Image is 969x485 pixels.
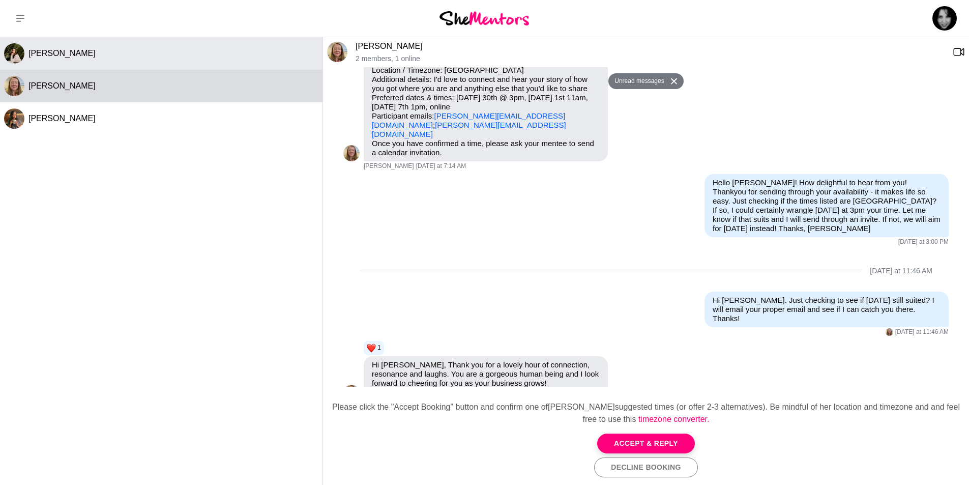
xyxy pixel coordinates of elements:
[4,108,24,129] img: A
[713,178,941,233] p: Hello [PERSON_NAME]! How delightful to hear from you! Thankyou for sending through your availabil...
[895,328,949,336] time: 2025-09-30T01:46:36.782Z
[343,145,360,161] div: Tammy McCann
[870,267,932,275] div: [DATE] at 11:46 AM
[356,54,945,63] p: 2 members , 1 online
[327,42,347,62] div: Tammy McCann
[416,162,466,170] time: 2025-09-28T21:14:21.741Z
[356,42,423,50] a: [PERSON_NAME]
[367,344,381,352] button: Reactions: love
[377,344,381,352] span: 1
[372,121,566,138] a: [PERSON_NAME][EMAIL_ADDRESS][DOMAIN_NAME]
[372,47,600,139] p: Purpose of Mentor Hour: Let's do coffee Seeking help with: Business & Entrepreneurship Location /...
[886,328,893,336] div: Tammy McCann
[372,111,565,129] a: [PERSON_NAME][EMAIL_ADDRESS][DOMAIN_NAME]
[608,73,667,90] button: Unread messages
[713,296,941,323] p: Hi [PERSON_NAME]. Just checking to see if [DATE] still suited? I will email your proper email and...
[343,145,360,161] img: T
[28,114,96,123] span: [PERSON_NAME]
[4,76,24,96] img: T
[343,385,360,401] div: Tammy McCann
[4,108,24,129] div: Amy Cunliffe
[364,340,612,356] div: Reaction list
[439,11,529,25] img: She Mentors Logo
[331,401,961,425] div: Please click the "Accept Booking" button and confirm one of [PERSON_NAME] suggested times (or off...
[886,328,893,336] img: T
[4,76,24,96] div: Tammy McCann
[364,162,414,170] span: [PERSON_NAME]
[594,458,697,477] button: Decline Booking
[4,43,24,64] div: Katriona Li
[343,385,360,401] img: T
[4,43,24,64] img: K
[372,360,600,397] p: Hi [PERSON_NAME], Thank you for a lovely hour of connection, resonance and laughs. You are a gorg...
[372,139,600,157] p: Once you have confirmed a time, please ask your mentee to send a calendar invitation.
[28,49,96,58] span: [PERSON_NAME]
[638,415,710,423] a: timezone converter.
[597,434,695,453] button: Accept & Reply
[28,81,96,90] span: [PERSON_NAME]
[898,238,949,246] time: 2025-09-29T05:00:41.879Z
[327,42,347,62] img: T
[932,6,957,31] img: Donna English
